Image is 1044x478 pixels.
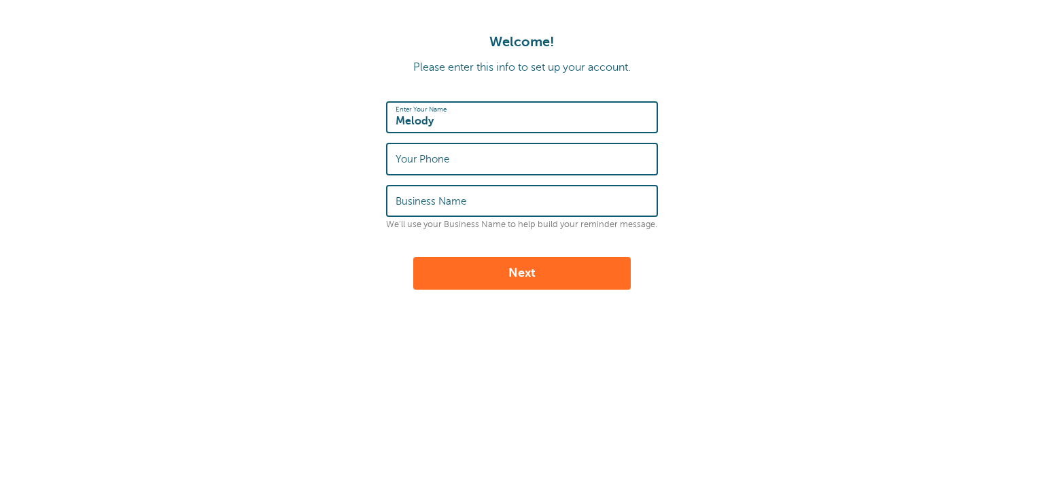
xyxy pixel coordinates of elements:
[14,34,1030,50] h1: Welcome!
[14,61,1030,74] p: Please enter this info to set up your account.
[396,105,447,114] label: Enter Your Name
[386,220,658,230] p: We'll use your Business Name to help build your reminder message.
[396,195,466,207] label: Business Name
[413,257,631,290] button: Next
[396,153,449,165] label: Your Phone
